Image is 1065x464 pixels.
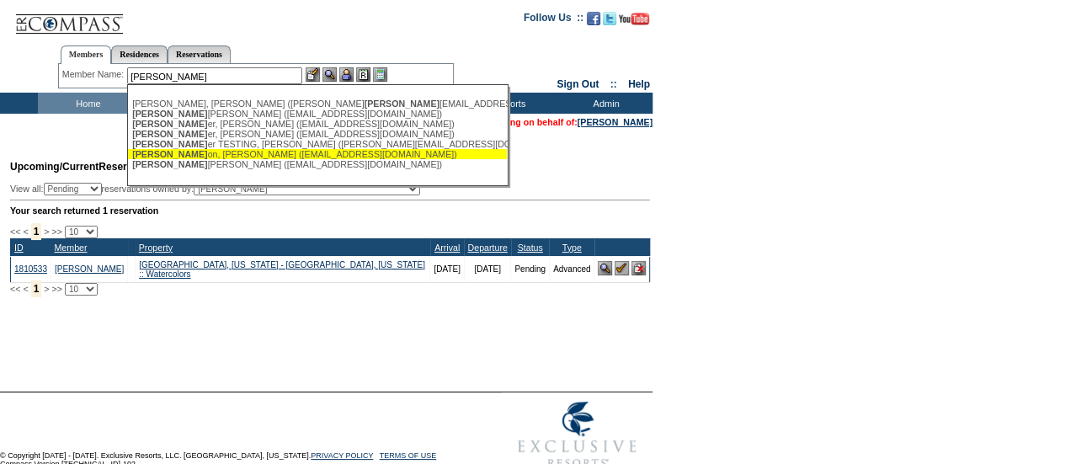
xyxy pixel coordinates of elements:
div: [PERSON_NAME] ([EMAIL_ADDRESS][DOMAIN_NAME]) [132,109,503,119]
span: [PERSON_NAME] [365,99,439,109]
a: Sign Out [556,78,599,90]
span: 1 [31,223,42,240]
span: < [23,284,28,294]
a: Members [61,45,112,64]
span: :: [610,78,617,90]
td: Pending [511,256,550,282]
div: er, [PERSON_NAME] ([EMAIL_ADDRESS][DOMAIN_NAME]) [132,129,503,139]
img: Cancel Reservation [631,261,646,275]
td: Home [38,93,135,114]
span: >> [51,227,61,237]
td: [DATE] [430,256,464,282]
a: Help [628,78,650,90]
a: Status [517,243,542,253]
a: [PERSON_NAME] [578,117,652,127]
a: Subscribe to our YouTube Channel [619,17,649,27]
span: < [23,227,28,237]
div: [PERSON_NAME], [PERSON_NAME] ([PERSON_NAME] [EMAIL_ADDRESS][DOMAIN_NAME]) [132,99,503,109]
div: Your search returned 1 reservation [10,205,650,216]
span: << [10,284,20,294]
img: View [322,67,337,82]
div: Member Name: [62,67,127,82]
div: View all: reservations owned by: [10,183,428,195]
div: er TESTING, [PERSON_NAME] ([PERSON_NAME][EMAIL_ADDRESS][DOMAIN_NAME]) [132,139,503,149]
div: [PERSON_NAME] ([EMAIL_ADDRESS][DOMAIN_NAME]) [132,159,503,169]
img: b_edit.gif [306,67,320,82]
span: > [44,227,49,237]
img: b_calculator.gif [373,67,387,82]
span: [PERSON_NAME] [132,129,207,139]
span: [PERSON_NAME] [132,149,207,159]
td: Follow Us :: [524,10,583,30]
img: Become our fan on Facebook [587,12,600,25]
a: Arrival [434,243,460,253]
a: Departure [467,243,507,253]
span: > [44,284,49,294]
a: Member [54,243,87,253]
span: You are acting on behalf of: [460,117,652,127]
span: 1 [31,280,42,297]
span: Upcoming/Current [10,161,99,173]
img: Confirm Reservation [615,261,629,275]
a: Type [562,243,582,253]
img: Impersonate [339,67,354,82]
span: << [10,227,20,237]
img: Follow us on Twitter [603,12,616,25]
td: Advanced [549,256,594,282]
a: 1810533 [14,264,47,274]
a: [GEOGRAPHIC_DATA], [US_STATE] - [GEOGRAPHIC_DATA], [US_STATE] :: Watercolors [139,260,425,279]
span: [PERSON_NAME] [132,119,207,129]
img: Subscribe to our YouTube Channel [619,13,649,25]
span: >> [51,284,61,294]
img: View Reservation [598,261,612,275]
div: er, [PERSON_NAME] ([EMAIL_ADDRESS][DOMAIN_NAME]) [132,119,503,129]
td: [DATE] [464,256,510,282]
a: PRIVACY POLICY [311,451,373,460]
span: [PERSON_NAME] [132,109,207,119]
span: [PERSON_NAME] [132,159,207,169]
a: ID [14,243,24,253]
a: [PERSON_NAME] [55,264,124,274]
a: Residences [111,45,168,63]
a: Become our fan on Facebook [587,17,600,27]
a: Property [139,243,173,253]
a: Reservations [168,45,231,63]
div: on, [PERSON_NAME] ([EMAIL_ADDRESS][DOMAIN_NAME]) [132,149,503,159]
span: Reservations [10,161,162,173]
span: [PERSON_NAME] [132,139,207,149]
a: TERMS OF USE [380,451,437,460]
a: Follow us on Twitter [603,17,616,27]
td: Admin [556,93,652,114]
img: Reservations [356,67,370,82]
